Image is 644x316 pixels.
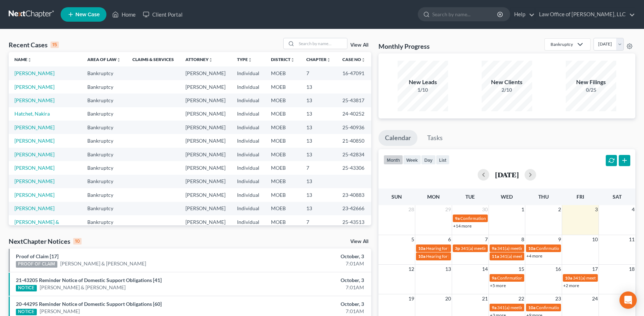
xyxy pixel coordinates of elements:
td: 13 [301,175,337,188]
td: MOEB [265,202,301,215]
td: [PERSON_NAME] [180,80,231,94]
button: list [436,155,450,165]
a: Client Portal [139,8,186,21]
span: 16 [555,265,562,273]
td: 25-42834 [337,148,371,161]
td: Bankruptcy [82,188,127,202]
span: 15 [518,265,525,273]
td: MOEB [265,134,301,147]
span: 9a [455,216,460,221]
td: 25-40936 [337,121,371,134]
i: unfold_more [27,58,32,62]
span: 10a [528,246,535,251]
div: 7:01AM [253,308,364,315]
span: 7 [484,235,489,244]
div: October, 3 [253,277,364,284]
td: MOEB [265,215,301,236]
span: 10a [528,305,535,310]
span: Thu [538,194,549,200]
td: 25-43817 [337,94,371,107]
td: 13 [301,80,337,94]
td: Bankruptcy [82,94,127,107]
div: New Filings [566,78,616,86]
div: Open Intercom Messenger [619,291,637,309]
td: [PERSON_NAME] [180,107,231,121]
td: 25-43513 [337,215,371,236]
span: 30 [481,205,489,214]
span: Tue [465,194,475,200]
a: +2 more [563,283,579,288]
td: 25-43306 [337,161,371,174]
td: Individual [231,121,265,134]
td: [PERSON_NAME] [180,188,231,202]
a: [PERSON_NAME] & [PERSON_NAME] [14,219,59,232]
a: Tasks [421,130,449,146]
span: 9a [492,305,496,310]
td: Individual [231,80,265,94]
span: 17 [591,265,599,273]
td: Bankruptcy [82,161,127,174]
a: View All [350,43,368,48]
span: 28 [408,205,415,214]
a: +14 more [453,223,472,229]
a: Attorneyunfold_more [185,57,213,62]
div: 15 [51,42,59,48]
div: 10 [73,238,82,244]
div: October, 3 [253,300,364,308]
div: NextChapter Notices [9,237,82,246]
a: [PERSON_NAME] [14,124,54,130]
span: 3 [594,205,599,214]
div: New Clients [482,78,532,86]
td: MOEB [265,80,301,94]
h2: [DATE] [495,171,519,178]
span: 10a [418,254,425,259]
button: day [421,155,436,165]
span: 6 [447,235,452,244]
span: 2 [557,205,562,214]
span: Sat [613,194,622,200]
div: NOTICE [16,309,37,315]
td: MOEB [265,121,301,134]
span: 11a [492,254,499,259]
span: Confirmation hearing for [PERSON_NAME] [536,305,618,310]
td: Bankruptcy [82,175,127,188]
i: unfold_more [248,58,252,62]
i: unfold_more [117,58,121,62]
span: New Case [75,12,100,17]
span: Wed [501,194,513,200]
a: [PERSON_NAME] [14,165,54,171]
a: [PERSON_NAME] [14,84,54,90]
td: 23-42666 [337,202,371,215]
a: Case Nounfold_more [342,57,365,62]
span: 3p [455,246,460,251]
a: Law Office of [PERSON_NAME], LLC [535,8,635,21]
span: 9a [492,275,496,281]
span: 18 [628,265,635,273]
span: 23 [555,294,562,303]
a: Area of Lawunfold_more [87,57,121,62]
span: 10 [591,235,599,244]
td: Individual [231,94,265,107]
i: unfold_more [327,58,331,62]
span: 341(a) meeting for [PERSON_NAME] [497,305,567,310]
a: [PERSON_NAME] [40,308,80,315]
span: Confirmation hearing for [PERSON_NAME] [497,275,579,281]
td: Bankruptcy [82,121,127,134]
td: MOEB [265,107,301,121]
span: 13 [444,265,452,273]
td: [PERSON_NAME] [180,161,231,174]
span: 29 [444,205,452,214]
td: [PERSON_NAME] [180,175,231,188]
a: [PERSON_NAME] [14,192,54,198]
td: Bankruptcy [82,66,127,80]
td: 7 [301,66,337,80]
div: 1/10 [398,86,448,94]
td: Individual [231,107,265,121]
td: MOEB [265,188,301,202]
button: month [384,155,403,165]
td: 13 [301,134,337,147]
div: October, 3 [253,253,364,260]
td: Bankruptcy [82,215,127,236]
td: 13 [301,188,337,202]
div: Bankruptcy [551,41,573,47]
